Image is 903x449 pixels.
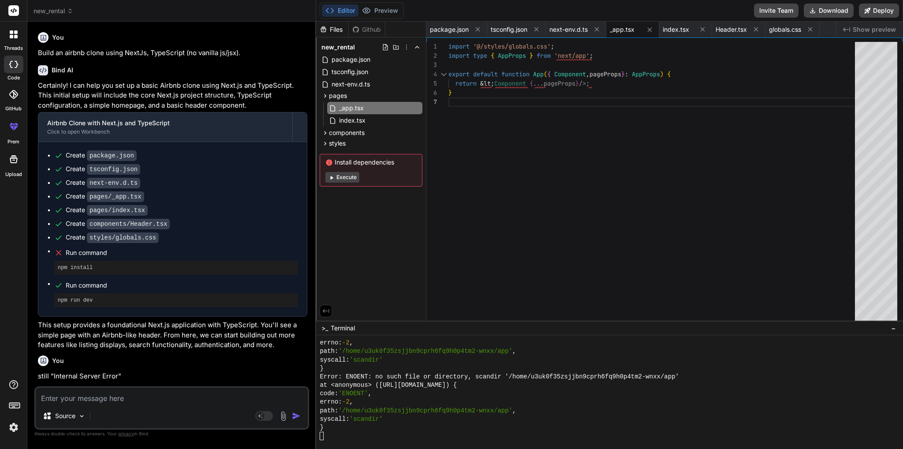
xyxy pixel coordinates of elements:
img: attachment [278,411,288,421]
span: { [491,52,494,60]
span: components [329,128,365,137]
code: pages/index.tsx [87,205,148,216]
img: settings [6,420,21,435]
span: , [350,398,353,406]
div: Create [66,165,140,174]
span: } [448,89,452,97]
span: syscall: [320,415,349,423]
span: lt [484,79,491,87]
p: Always double-check its answers. Your in Bind [34,430,309,438]
span: tsconfig.json [491,25,527,34]
div: Click to collapse the range. [438,70,449,79]
span: package.json [430,25,469,34]
span: package.json [331,54,371,65]
span: 'scandir' [350,415,383,423]
span: >_ [321,324,328,333]
div: Create [66,219,170,228]
span: { [530,79,533,87]
code: pages/_app.tsx [87,191,144,202]
p: Certainly! I can help you set up a basic Airbnb clone using Next.js and TypeScript. This initial ... [38,81,307,111]
p: Build an airbnb clone using NextJs, TypeScript (no vanilla js/jsx). [38,48,307,58]
span: ... [533,79,544,87]
button: Download [804,4,854,18]
button: − [889,321,898,335]
span: & [480,79,484,87]
button: Execute [325,172,359,183]
span: , [512,347,516,355]
span: pages [329,91,347,100]
span: default [473,70,498,78]
div: Create [66,192,144,201]
div: Create [66,178,140,187]
span: App [533,70,544,78]
button: Editor [322,4,358,17]
p: This setup provides a foundational Next.js application with TypeScript. You'll see a simple page ... [38,320,307,350]
span: errno: [320,398,342,406]
h6: You [52,356,64,365]
span: _app.tsx [338,103,365,113]
code: components/Header.tsx [87,219,170,229]
div: 2 [426,51,437,60]
div: 5 [426,79,437,88]
span: function [501,70,530,78]
span: -2 [342,398,350,406]
div: Airbnb Clone with Next.js and TypeScript [47,119,284,127]
span: tsconfig.json [331,67,369,77]
span: index.tsx [663,25,689,34]
span: Terminal [331,324,355,333]
span: } [320,364,323,373]
code: tsconfig.json [87,164,140,175]
span: − [891,324,896,333]
span: Component [554,70,586,78]
span: 'ENOENT' [338,389,368,398]
span: -2 [342,339,350,347]
div: 4 [426,70,437,79]
span: pageProps [590,70,621,78]
div: 7 [426,97,437,107]
span: AppProps [498,52,526,60]
div: Create [66,206,148,215]
span: next-env.d.ts [549,25,588,34]
label: prem [7,138,19,146]
button: Airbnb Clone with Next.js and TypeScriptClick to open Workbench [38,112,292,142]
span: globals.css [769,25,801,34]
div: Files [316,25,348,34]
span: , [512,407,516,415]
span: syscall: [320,356,349,364]
label: GitHub [5,105,22,112]
code: package.json [87,150,137,161]
span: import [448,42,470,50]
pre: npm run dev [58,297,295,304]
h6: Bind AI [52,66,73,75]
span: '@/styles/globals.css' [473,42,551,50]
code: styles/globals.css [87,232,159,243]
p: still "Internal Server Error" [38,371,307,382]
span: Component [494,79,526,87]
label: code [7,74,20,82]
span: export [448,70,470,78]
span: code: [320,389,338,398]
span: _app.tsx [610,25,634,34]
div: Github [349,25,385,34]
span: styles [329,139,346,148]
span: return [455,79,477,87]
span: path: [320,407,338,415]
span: { [547,70,551,78]
span: ( [544,70,547,78]
span: ; [590,52,593,60]
span: ) [660,70,664,78]
span: } [575,79,579,87]
span: from [537,52,551,60]
span: 'scandir' [350,356,383,364]
span: /> [579,79,586,87]
span: errno: [320,339,342,347]
label: Upload [5,171,22,178]
span: Show preview [853,25,896,34]
button: Invite Team [754,4,799,18]
span: import [448,52,470,60]
label: threads [4,45,23,52]
img: Pick Models [78,412,86,420]
div: Create [66,233,159,242]
span: path: [320,347,338,355]
span: privacy [118,431,134,436]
